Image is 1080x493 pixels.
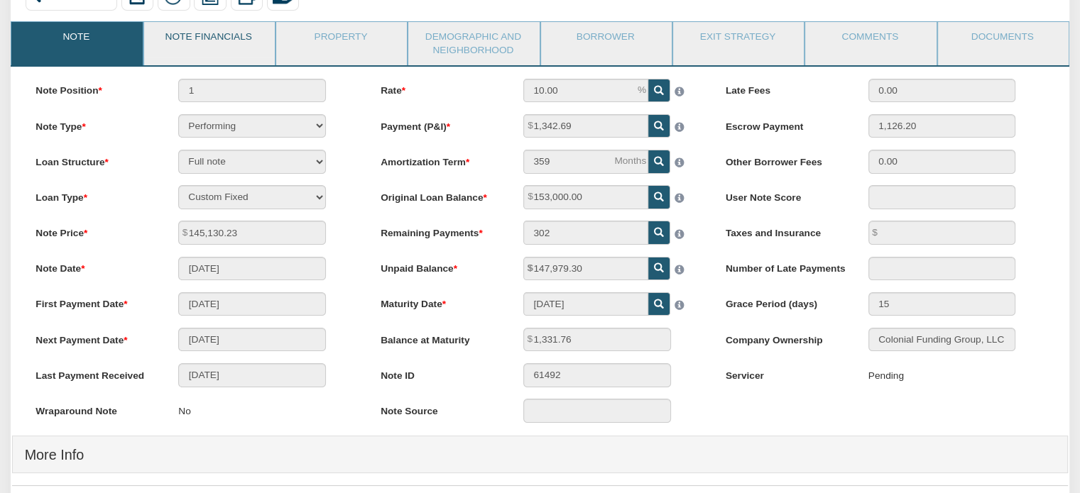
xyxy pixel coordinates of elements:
label: First Payment Date [24,292,167,311]
label: Servicer [714,363,856,382]
label: Payment (P&I) [369,114,511,133]
label: Remaining Payments [369,221,511,240]
h4: More Info [25,440,1056,471]
label: Balance at Maturity [369,328,511,347]
label: Note ID [369,363,511,382]
label: Rate [369,79,511,98]
label: Loan Type [24,185,167,204]
label: Note Type [24,114,167,133]
a: Exit Strategy [673,22,802,57]
label: Taxes and Insurance [714,221,856,240]
label: Company Ownership [714,328,856,347]
input: MM/DD/YYYY [523,292,648,316]
a: Documents [938,22,1067,57]
input: MM/DD/YYYY [178,363,326,387]
label: Maturity Date [369,292,511,311]
label: Note Date [24,257,167,276]
label: Note Price [24,221,167,240]
label: Last Payment Received [24,363,167,382]
label: Amortization Term [369,150,511,169]
label: Grace Period (days) [714,292,856,311]
label: Next Payment Date [24,328,167,347]
div: Pending [868,363,904,388]
input: MM/DD/YYYY [178,292,326,316]
label: Loan Structure [24,150,167,169]
input: MM/DD/YYYY [178,328,326,351]
a: Comments [805,22,934,57]
a: Property [276,22,405,57]
label: Unpaid Balance [369,257,511,276]
a: Borrower [541,22,670,57]
input: MM/DD/YYYY [178,257,326,280]
a: Note [11,22,141,57]
a: Note Financials [144,22,273,57]
label: Number of Late Payments [714,257,856,276]
label: Original Loan Balance [369,185,511,204]
a: Demographic and Neighborhood [408,22,538,65]
label: User Note Score [714,185,856,204]
label: Note Position [24,79,167,98]
p: No [178,399,190,423]
label: Late Fees [714,79,856,98]
input: This field can contain only numeric characters [523,79,648,102]
label: Other Borrower Fees [714,150,856,169]
label: Escrow Payment [714,114,856,133]
label: Note Source [369,399,511,418]
label: Wraparound Note [24,399,167,418]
